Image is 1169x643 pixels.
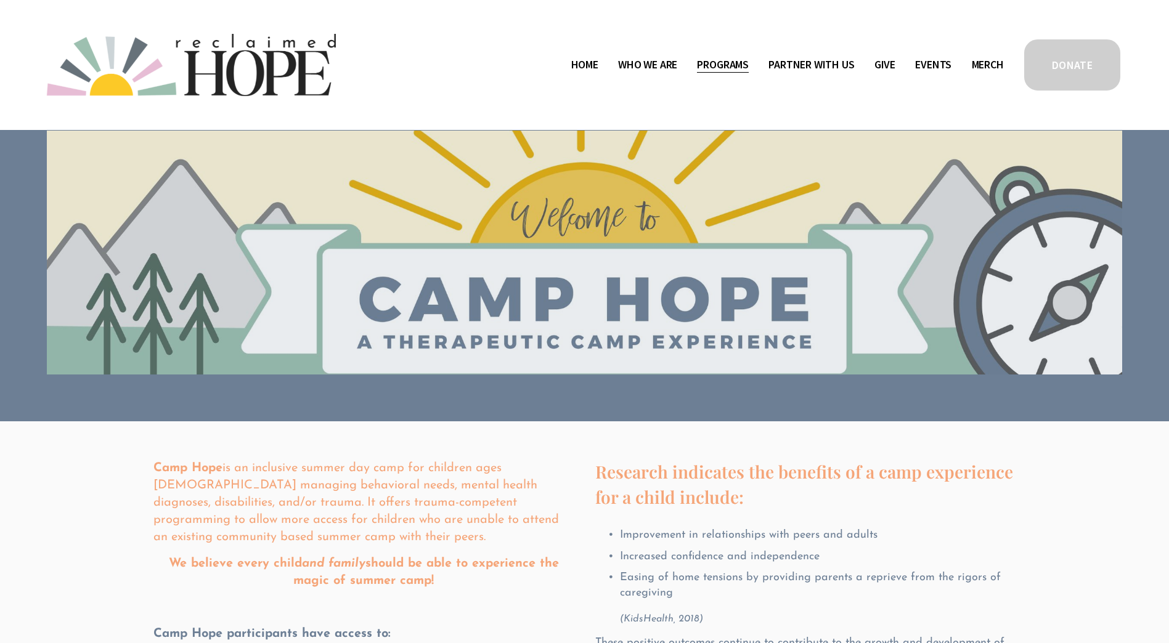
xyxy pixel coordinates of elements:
[153,462,222,474] strong: Camp Hope
[915,55,951,75] a: Events
[620,528,1016,543] p: Improvement in relationships with peers and adults
[768,55,854,75] a: folder dropdown
[153,459,574,546] p: is an inclusive summer day camp for children ages [DEMOGRAPHIC_DATA] managing behavioral needs, m...
[1022,38,1122,92] a: DONATE
[571,55,598,75] a: Home
[302,557,365,570] em: and family
[697,55,749,75] a: folder dropdown
[620,570,1016,601] p: Easing of home tensions by providing parents a reprieve from the rigors of caregiving
[874,55,895,75] a: Give
[595,459,1016,509] h4: Research indicates the benefits of a camp experience for a child include:
[620,614,703,624] em: (KidsHealth, 2018)
[153,628,391,640] strong: Camp Hope participants have access to:
[47,34,336,96] img: Reclaimed Hope Initiative
[618,56,677,74] span: Who We Are
[972,55,1004,75] a: Merch
[697,56,749,74] span: Programs
[620,549,1016,565] p: Increased confidence and independence
[169,557,563,587] strong: We believe every child should be able to experience the magic of summer camp!
[768,56,854,74] span: Partner With Us
[618,55,677,75] a: folder dropdown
